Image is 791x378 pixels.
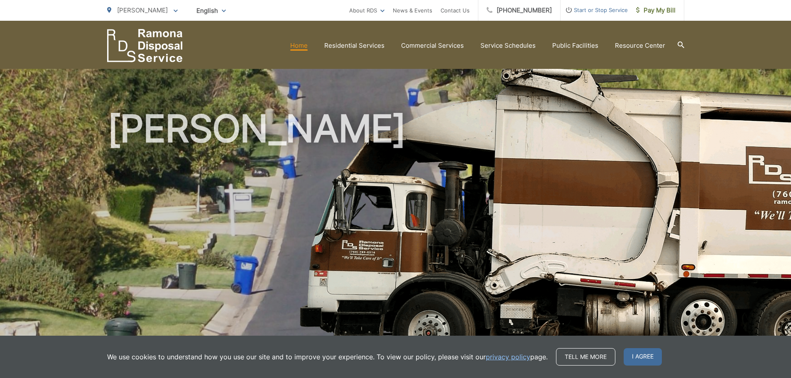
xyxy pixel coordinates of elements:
[107,29,183,62] a: EDCD logo. Return to the homepage.
[107,352,548,362] p: We use cookies to understand how you use our site and to improve your experience. To view our pol...
[486,352,530,362] a: privacy policy
[401,41,464,51] a: Commercial Services
[624,348,662,366] span: I agree
[556,348,615,366] a: Tell me more
[107,108,684,371] h1: [PERSON_NAME]
[636,5,676,15] span: Pay My Bill
[117,6,168,14] span: [PERSON_NAME]
[441,5,470,15] a: Contact Us
[290,41,308,51] a: Home
[615,41,665,51] a: Resource Center
[552,41,598,51] a: Public Facilities
[324,41,384,51] a: Residential Services
[480,41,536,51] a: Service Schedules
[349,5,384,15] a: About RDS
[393,5,432,15] a: News & Events
[190,3,232,18] span: English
